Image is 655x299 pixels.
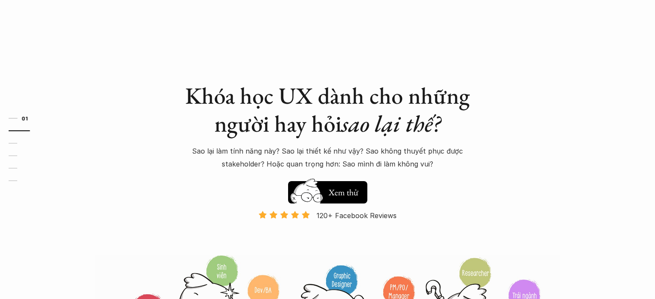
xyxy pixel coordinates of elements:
em: sao lại thế? [341,108,441,139]
p: 120+ Facebook Reviews [317,209,397,222]
h1: Khóa học UX dành cho những người hay hỏi [177,82,478,138]
p: Sao lại làm tính năng này? Sao lại thiết kế như vậy? Sao không thuyết phục được stakeholder? Hoặc... [181,145,474,171]
a: 01 [9,113,50,123]
a: Xem thử [288,177,367,203]
strong: 01 [22,115,28,121]
h5: Xem thử [329,186,358,198]
a: 120+ Facebook Reviews [251,210,404,254]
